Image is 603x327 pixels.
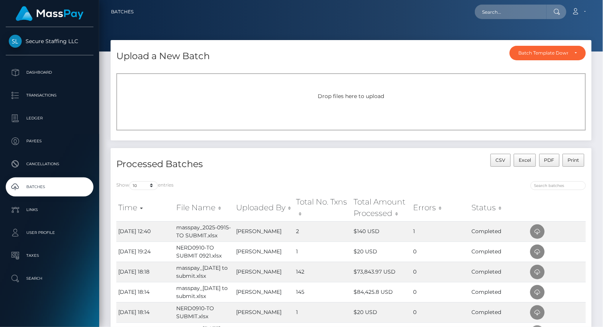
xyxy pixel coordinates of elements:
[16,6,84,21] img: MassPay Logo
[294,242,352,262] td: 1
[352,221,412,242] td: $140 USD
[234,242,294,262] td: [PERSON_NAME]
[470,262,528,282] td: Completed
[234,262,294,282] td: [PERSON_NAME]
[352,302,412,322] td: $20 USD
[352,282,412,302] td: $84,425.8 USD
[412,194,470,221] th: Errors: activate to sort column ascending
[9,227,90,238] p: User Profile
[9,181,90,193] p: Batches
[412,262,470,282] td: 0
[568,157,579,163] span: Print
[6,246,93,265] a: Taxes
[294,194,352,221] th: Total No. Txns: activate to sort column ascending
[470,242,528,262] td: Completed
[9,67,90,78] p: Dashboard
[9,113,90,124] p: Ledger
[9,204,90,216] p: Links
[539,154,560,167] button: PDF
[294,282,352,302] td: 145
[412,221,470,242] td: 1
[116,302,174,322] td: [DATE] 18:14
[116,50,210,63] h4: Upload a New Batch
[9,250,90,261] p: Taxes
[495,157,505,163] span: CSV
[544,157,555,163] span: PDF
[234,302,294,322] td: [PERSON_NAME]
[294,262,352,282] td: 142
[470,302,528,322] td: Completed
[9,273,90,284] p: Search
[6,109,93,128] a: Ledger
[412,242,470,262] td: 0
[6,177,93,197] a: Batches
[9,35,22,48] img: Secure Staffing LLC
[111,4,133,20] a: Batches
[116,158,346,171] h4: Processed Batches
[116,262,174,282] td: [DATE] 18:18
[352,242,412,262] td: $20 USD
[6,63,93,82] a: Dashboard
[531,181,586,190] input: Search batches
[475,5,547,19] input: Search...
[294,302,352,322] td: 1
[6,200,93,219] a: Links
[6,155,93,174] a: Cancellations
[116,242,174,262] td: [DATE] 19:24
[6,132,93,151] a: Payees
[116,282,174,302] td: [DATE] 18:14
[116,194,174,221] th: Time: activate to sort column ascending
[174,194,234,221] th: File Name: activate to sort column ascending
[470,194,528,221] th: Status: activate to sort column ascending
[470,221,528,242] td: Completed
[174,242,234,262] td: NERD0910-TO SUBMIT 0921.xlsx
[510,46,586,60] button: Batch Template Download
[234,194,294,221] th: Uploaded By: activate to sort column ascending
[563,154,584,167] button: Print
[470,282,528,302] td: Completed
[412,282,470,302] td: 0
[352,262,412,282] td: $73,843.97 USD
[352,194,412,221] th: Total Amount Processed: activate to sort column ascending
[234,221,294,242] td: [PERSON_NAME]
[490,154,511,167] button: CSV
[518,50,568,56] div: Batch Template Download
[129,181,158,190] select: Showentries
[6,38,93,45] span: Secure Staffing LLC
[6,223,93,242] a: User Profile
[294,221,352,242] td: 2
[514,154,536,167] button: Excel
[116,221,174,242] td: [DATE] 12:40
[412,302,470,322] td: 0
[9,135,90,147] p: Payees
[9,90,90,101] p: Transactions
[174,221,234,242] td: masspay_2025-0915-TO SUBMIT.xlsx
[174,302,234,322] td: NERD0910-TO SUBMIT.xlsx
[174,262,234,282] td: masspay_[DATE] to submit.xlsx
[6,86,93,105] a: Transactions
[234,282,294,302] td: [PERSON_NAME]
[6,269,93,288] a: Search
[174,282,234,302] td: masspay_[DATE] to submit.xlsx
[116,181,174,190] label: Show entries
[318,93,384,100] span: Drop files here to upload
[9,158,90,170] p: Cancellations
[519,157,531,163] span: Excel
